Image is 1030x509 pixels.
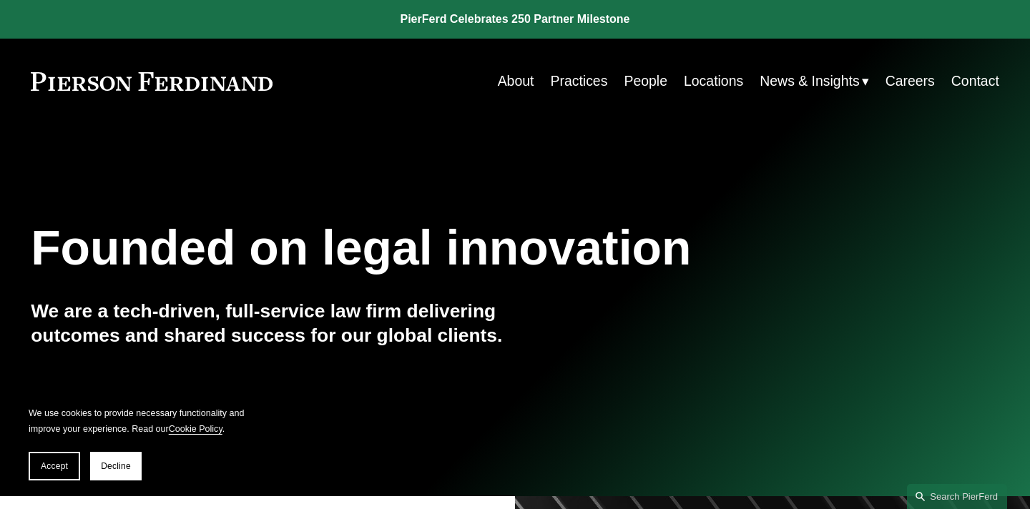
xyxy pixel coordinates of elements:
a: About [498,67,534,95]
span: Decline [101,461,131,471]
h4: We are a tech-driven, full-service law firm delivering outcomes and shared success for our global... [31,300,515,347]
section: Cookie banner [14,391,272,495]
a: Cookie Policy [169,424,222,434]
a: Practices [550,67,607,95]
span: News & Insights [760,69,859,94]
a: Locations [684,67,743,95]
span: Accept [41,461,68,471]
p: We use cookies to provide necessary functionality and improve your experience. Read our . [29,405,257,438]
a: Search this site [907,484,1007,509]
button: Decline [90,452,142,480]
a: folder dropdown [760,67,868,95]
h1: Founded on legal innovation [31,220,838,276]
a: People [624,67,667,95]
a: Careers [886,67,935,95]
a: Contact [951,67,999,95]
button: Accept [29,452,80,480]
